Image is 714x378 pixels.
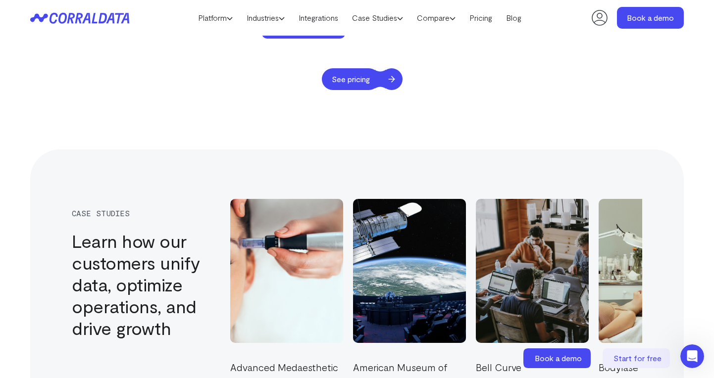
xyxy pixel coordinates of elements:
[72,230,213,339] h3: Learn how our customers unify data, optimize operations, and drive growth
[72,209,213,218] div: case studies
[603,348,672,368] a: Start for free
[240,10,292,25] a: Industries
[345,10,410,25] a: Case Studies
[191,10,240,25] a: Platform
[617,7,684,29] a: Book a demo
[292,10,345,25] a: Integrations
[410,10,462,25] a: Compare
[322,68,402,90] a: See pricing
[535,353,582,363] span: Book a demo
[462,10,499,25] a: Pricing
[613,353,662,363] span: Start for free
[322,68,380,90] span: See pricing
[523,348,593,368] a: Book a demo
[475,359,588,375] p: Bell Curve
[680,344,704,368] iframe: Intercom live chat
[499,10,528,25] a: Blog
